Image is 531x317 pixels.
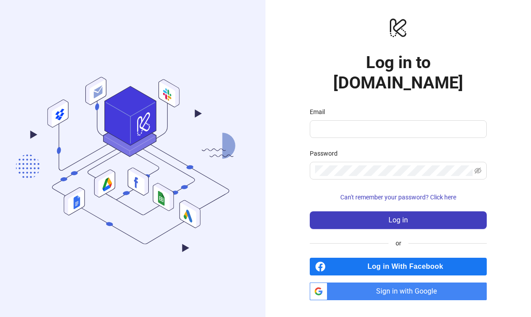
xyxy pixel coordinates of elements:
[474,167,481,174] span: eye-invisible
[340,194,456,201] span: Can't remember your password? Click here
[310,149,343,158] label: Password
[329,258,487,275] span: Log in With Facebook
[310,190,487,204] button: Can't remember your password? Click here
[310,211,487,229] button: Log in
[389,216,408,224] span: Log in
[310,194,487,201] a: Can't remember your password? Click here
[310,258,487,275] a: Log in With Facebook
[310,283,487,300] a: Sign in with Google
[315,165,473,176] input: Password
[389,238,408,248] span: or
[310,107,331,117] label: Email
[315,124,480,134] input: Email
[331,283,487,300] span: Sign in with Google
[310,52,487,93] h1: Log in to [DOMAIN_NAME]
